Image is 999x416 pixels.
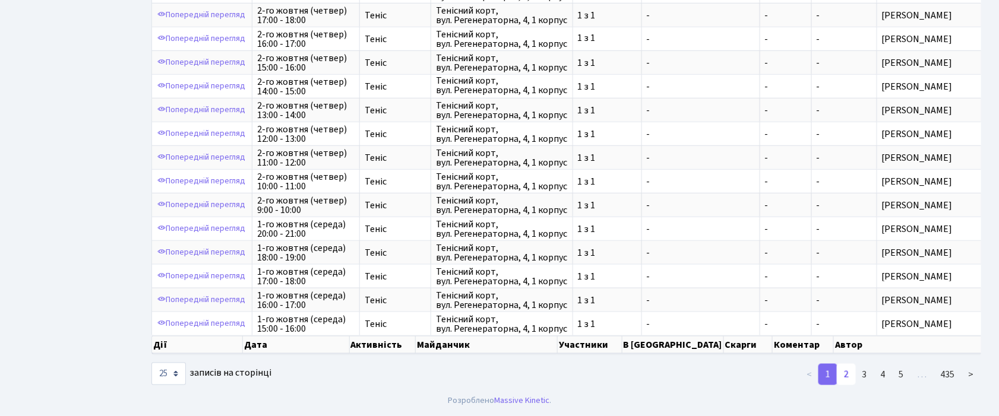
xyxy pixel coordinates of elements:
span: Тенісний корт, вул. Регенераторна, 4, 1 корпус [436,6,568,25]
span: - [817,104,820,117]
span: 2-го жовтня (четвер) 16:00 - 17:00 [257,30,355,49]
label: записів на сторінці [151,363,271,385]
span: - [647,58,755,68]
span: Тенісний корт, вул. Регенераторна, 4, 1 корпус [436,267,568,286]
span: - [817,317,820,331]
span: Теніс [365,129,426,139]
a: Попередній перегляд [154,267,248,285]
a: 435 [934,364,962,385]
span: 2-го жовтня (четвер) 14:00 - 15:00 [257,77,355,96]
span: - [765,201,807,210]
span: - [817,9,820,22]
th: Дата [243,336,349,354]
a: Попередній перегляд [154,77,248,96]
span: 1 з 1 [578,34,637,44]
span: - [765,58,807,68]
span: - [765,319,807,329]
th: Участники [558,336,622,354]
span: - [647,106,755,115]
span: Тенісний корт, вул. Регенераторна, 4, 1 корпус [436,30,568,49]
span: Теніс [365,11,426,20]
a: Попередній перегляд [154,30,248,48]
span: Теніс [365,153,426,163]
span: Тенісний корт, вул. Регенераторна, 4, 1 корпус [436,315,568,334]
span: - [647,129,755,139]
span: 1 з 1 [578,201,637,210]
span: Тенісний корт, вул. Регенераторна, 4, 1 корпус [436,53,568,72]
div: Розроблено . [448,395,551,408]
a: Попередній перегляд [154,291,248,309]
span: 2-го жовтня (четвер) 17:00 - 18:00 [257,6,355,25]
span: Теніс [365,201,426,210]
a: Попередній перегляд [154,125,248,143]
span: - [765,129,807,139]
span: 2-го жовтня (четвер) 12:00 - 13:00 [257,125,355,144]
span: 1 з 1 [578,224,637,234]
span: - [765,224,807,234]
span: - [647,272,755,281]
span: Теніс [365,272,426,281]
span: - [765,248,807,258]
a: Попередній перегляд [154,315,248,333]
span: - [647,11,755,20]
span: Тенісний корт, вул. Регенераторна, 4, 1 корпус [436,148,568,167]
span: - [647,248,755,258]
span: - [817,294,820,307]
span: - [765,34,807,44]
span: - [647,177,755,186]
span: 1-го жовтня (середа) 16:00 - 17:00 [257,291,355,310]
span: Теніс [365,106,426,115]
span: - [765,296,807,305]
span: - [817,80,820,93]
a: Попередній перегляд [154,101,248,119]
span: 1 з 1 [578,106,637,115]
span: Теніс [365,82,426,91]
span: - [647,82,755,91]
span: - [647,224,755,234]
span: Теніс [365,248,426,258]
a: 5 [892,364,911,385]
a: Попередній перегляд [154,53,248,72]
span: 2-го жовтня (четвер) 10:00 - 11:00 [257,172,355,191]
a: 4 [874,364,893,385]
span: - [647,201,755,210]
span: - [817,199,820,212]
span: Теніс [365,177,426,186]
th: Автор [834,336,989,354]
span: Теніс [365,319,426,329]
span: Тенісний корт, вул. Регенераторна, 4, 1 корпус [436,77,568,96]
span: 1 з 1 [578,272,637,281]
span: Тенісний корт, вул. Регенераторна, 4, 1 корпус [436,125,568,144]
th: Майданчик [416,336,558,354]
span: 1 з 1 [578,177,637,186]
span: - [647,153,755,163]
span: 1 з 1 [578,82,637,91]
span: 1 з 1 [578,129,637,139]
span: - [647,319,755,329]
a: Massive Kinetic [494,395,549,407]
span: - [817,175,820,188]
th: Коментар [773,336,834,354]
span: - [817,223,820,236]
span: 1 з 1 [578,153,637,163]
a: Попередній перегляд [154,172,248,190]
span: 1-го жовтня (середа) 15:00 - 16:00 [257,315,355,334]
a: 1 [818,364,837,385]
span: Теніс [365,224,426,234]
span: Теніс [365,296,426,305]
th: Дії [152,336,243,354]
span: 1-го жовтня (середа) 18:00 - 19:00 [257,243,355,262]
span: - [647,296,755,305]
a: 3 [855,364,874,385]
span: - [817,128,820,141]
span: Тенісний корт, вул. Регенераторна, 4, 1 корпус [436,243,568,262]
span: Тенісний корт, вул. Регенераторна, 4, 1 корпус [436,291,568,310]
span: - [817,270,820,283]
span: 2-го жовтня (четвер) 11:00 - 12:00 [257,148,355,167]
span: - [817,56,820,69]
span: - [817,151,820,164]
span: - [765,153,807,163]
span: 1 з 1 [578,58,637,68]
span: - [765,82,807,91]
span: 1 з 1 [578,11,637,20]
